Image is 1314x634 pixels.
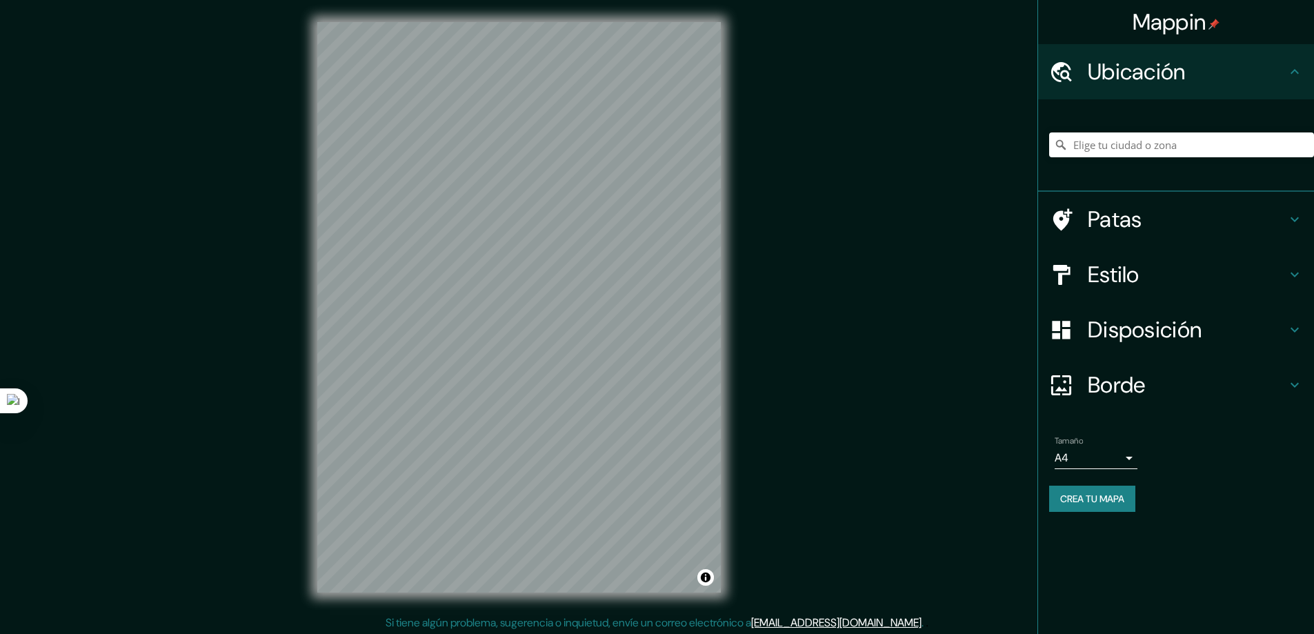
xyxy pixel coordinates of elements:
font: A4 [1055,450,1068,465]
input: Elige tu ciudad o zona [1049,132,1314,157]
font: Patas [1088,205,1142,234]
font: Mappin [1133,8,1206,37]
font: Crea tu mapa [1060,493,1124,505]
font: Borde [1088,370,1146,399]
a: [EMAIL_ADDRESS][DOMAIN_NAME] [751,615,922,630]
div: Disposición [1038,302,1314,357]
button: Crea tu mapa [1049,486,1135,512]
div: Patas [1038,192,1314,247]
div: A4 [1055,447,1137,469]
button: Activar o desactivar atribución [697,569,714,586]
font: Disposición [1088,315,1202,344]
div: Ubicación [1038,44,1314,99]
font: Estilo [1088,260,1139,289]
img: pin-icon.png [1208,19,1220,30]
div: Borde [1038,357,1314,413]
font: . [926,615,928,630]
div: Estilo [1038,247,1314,302]
font: . [924,615,926,630]
font: Tamaño [1055,435,1083,446]
font: Si tiene algún problema, sugerencia o inquietud, envíe un correo electrónico a [386,615,751,630]
font: Ubicación [1088,57,1186,86]
font: . [922,615,924,630]
canvas: Mapa [317,22,721,593]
